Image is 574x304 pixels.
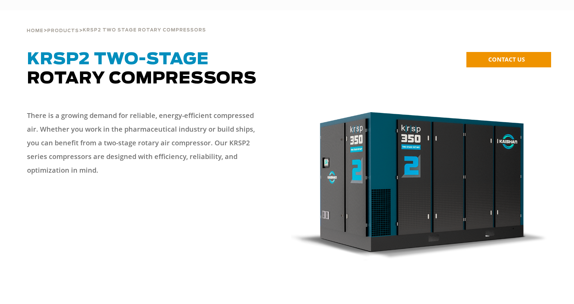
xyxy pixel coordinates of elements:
[27,10,206,36] div: > >
[27,27,43,34] a: Home
[27,51,209,68] span: KRSP2 Two-Stage
[488,55,525,63] span: CONTACT US
[291,112,547,261] img: krsp350
[47,29,79,33] span: Products
[27,109,260,177] p: There is a growing demand for reliable, energy-efficient compressed air. Whether you work in the ...
[27,29,43,33] span: Home
[27,51,257,87] span: Rotary Compressors
[47,27,79,34] a: Products
[83,28,206,32] span: krsp2 two stage rotary compressors
[466,52,551,67] a: CONTACT US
